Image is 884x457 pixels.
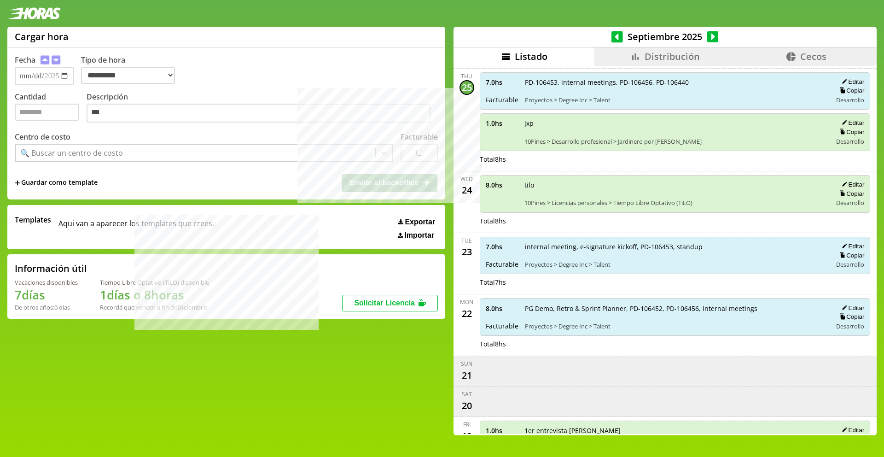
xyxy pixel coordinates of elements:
span: Distribución [645,50,700,63]
div: Fri [463,421,471,428]
div: Total 7 hs [480,278,871,287]
div: Thu [461,72,472,80]
span: internal meeting, e-signature kickoff, PD-106453, standup [525,242,826,251]
div: 🔍 Buscar un centro de costo [20,148,123,158]
span: 7.0 hs [486,78,518,87]
div: 22 [459,306,474,321]
span: +Guardar como template [15,178,98,188]
div: 20 [459,398,474,413]
label: Facturable [401,132,438,142]
div: 19 [459,428,474,443]
div: Wed [460,175,473,183]
div: Tue [461,237,472,245]
button: Editar [839,426,864,434]
button: Copiar [837,128,864,136]
textarea: Descripción [87,104,430,123]
div: 21 [459,368,474,382]
h1: Cargar hora [15,30,69,43]
span: + [15,178,20,188]
span: 10Pines > Desarrollo profesional > Jardinero por [PERSON_NAME] [524,137,826,146]
div: Sun [461,360,472,368]
span: 1.0 hs [486,426,518,435]
input: Cantidad [15,104,79,121]
span: Desarrollo [836,322,864,330]
button: Exportar [395,217,438,227]
span: 8.0 hs [486,304,518,313]
div: Sat [462,390,472,398]
span: Desarrollo [836,137,864,146]
div: 25 [459,80,474,95]
span: Facturable [486,260,518,269]
h1: 1 días o 8 horas [100,287,209,303]
div: Total 8 hs [480,155,871,164]
h1: 7 días [15,287,78,303]
label: Descripción [87,92,438,125]
span: Proyectos > Degree Inc > Talent [525,322,826,330]
span: Importar [404,231,434,240]
button: Editar [839,78,864,86]
button: Copiar [837,313,864,321]
span: tilo [524,181,826,189]
span: Desarrollo [836,96,864,104]
label: Tipo de hora [81,55,182,85]
span: Exportar [405,218,435,226]
button: Editar [839,304,864,312]
span: Cecos [800,50,826,63]
span: 8.0 hs [486,181,518,189]
span: 1.0 hs [486,119,518,128]
span: Desarrollo [836,199,864,207]
span: PG Demo, Retro & Sprint Planner, PD-106452, PD-106456, internal meetings [525,304,826,313]
span: Facturable [486,95,518,104]
b: Diciembre [177,303,207,311]
button: Editar [839,181,864,188]
img: logotipo [7,7,61,19]
div: 23 [459,245,474,259]
select: Tipo de hora [81,67,175,84]
div: Mon [460,298,473,306]
h2: Información útil [15,262,87,275]
div: Total 8 hs [480,340,871,348]
div: 24 [459,183,474,198]
span: Proyectos > Degree Inc > Talent [525,96,826,104]
span: 10Pines > Licencias personales > Tiempo Libre Optativo (TiLO) [524,199,826,207]
span: Septiembre 2025 [623,30,707,43]
label: Cantidad [15,92,87,125]
span: Templates [15,215,51,225]
span: Solicitar Licencia [354,299,415,307]
label: Fecha [15,55,35,65]
button: Editar [839,242,864,250]
label: Centro de costo [15,132,70,142]
button: Copiar [837,252,864,259]
span: Listado [515,50,547,63]
span: PD-106453, internal meetings, PD-106456, PD-106440 [525,78,826,87]
span: Facturable [486,322,518,330]
button: Copiar [837,190,864,198]
div: Recordá que vencen a fin de [100,303,209,311]
span: 1er entrevista [PERSON_NAME] [524,426,826,435]
button: Copiar [837,87,864,94]
button: Editar [839,119,864,127]
div: De otros años: 0 días [15,303,78,311]
div: Total 8 hs [480,217,871,225]
span: jxp [524,119,826,128]
div: Vacaciones disponibles [15,278,78,287]
span: Proyectos > Degree Inc > Talent [525,260,826,269]
button: Solicitar Licencia [342,295,438,311]
span: Aqui van a aparecer los templates que crees. [58,215,214,240]
div: scrollable content [454,66,877,434]
span: 7.0 hs [486,242,518,251]
div: Tiempo Libre Optativo (TiLO) disponible [100,278,209,287]
span: Desarrollo [836,260,864,269]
